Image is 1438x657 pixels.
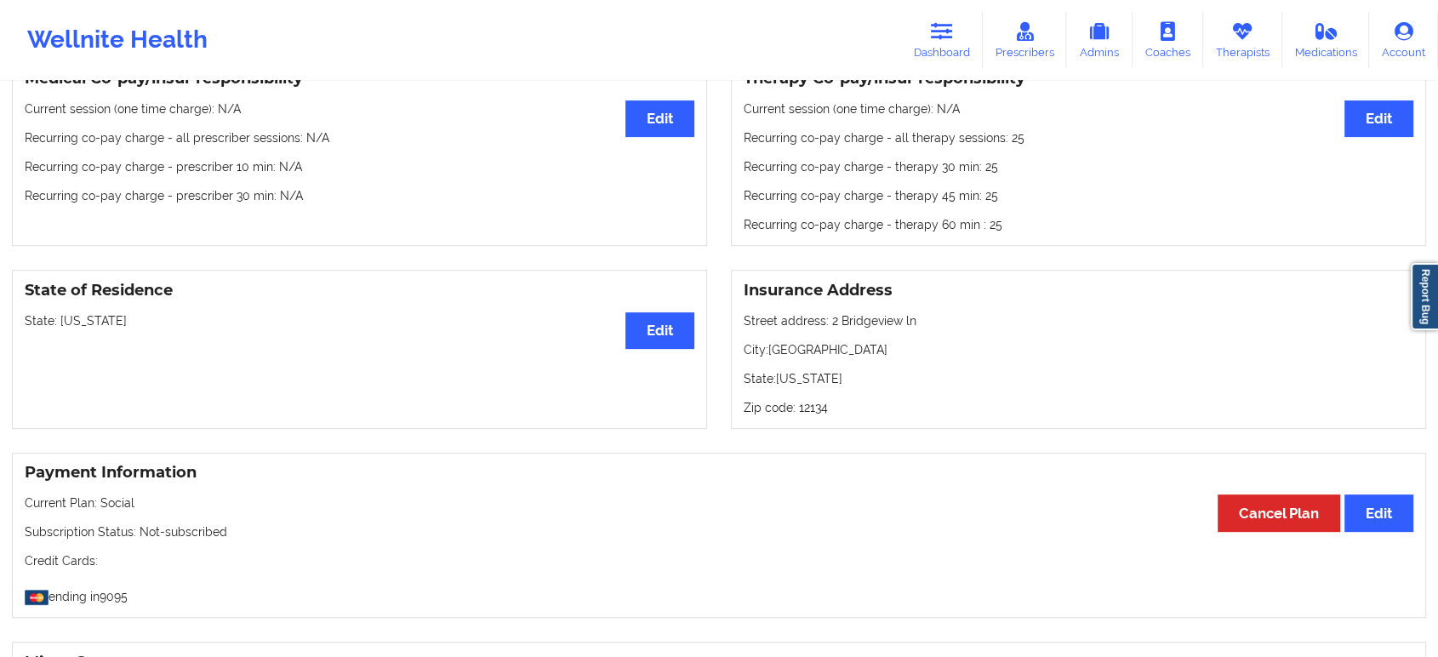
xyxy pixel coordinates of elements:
p: Recurring co-pay charge - therapy 30 min : 25 [744,158,1413,175]
p: Current Plan: Social [25,494,1413,511]
p: State: [US_STATE] [25,312,694,329]
a: Dashboard [901,12,983,68]
p: City: [GEOGRAPHIC_DATA] [744,341,1413,358]
p: Zip code: 12134 [744,399,1413,416]
p: Current session (one time charge): N/A [25,100,694,117]
a: Therapists [1203,12,1282,68]
p: Recurring co-pay charge - therapy 60 min : 25 [744,216,1413,233]
button: Edit [1344,494,1413,531]
button: Edit [625,100,694,137]
a: Admins [1066,12,1133,68]
a: Prescribers [983,12,1067,68]
h3: Payment Information [25,463,1413,483]
a: Report Bug [1411,263,1438,330]
a: Medications [1282,12,1370,68]
p: Recurring co-pay charge - prescriber 30 min : N/A [25,187,694,204]
p: State: [US_STATE] [744,370,1413,387]
a: Account [1369,12,1438,68]
p: Recurring co-pay charge - all prescriber sessions : N/A [25,129,694,146]
button: Cancel Plan [1218,494,1340,531]
p: Street address: 2 Bridgeview ln [744,312,1413,329]
p: Recurring co-pay charge - all therapy sessions : 25 [744,129,1413,146]
h3: Insurance Address [744,281,1413,300]
p: Current session (one time charge): N/A [744,100,1413,117]
a: Coaches [1133,12,1203,68]
p: Subscription Status: Not-subscribed [25,523,1413,540]
p: Credit Cards: [25,552,1413,569]
button: Edit [625,312,694,349]
p: Recurring co-pay charge - therapy 45 min : 25 [744,187,1413,204]
h3: State of Residence [25,281,694,300]
p: ending in 9095 [25,581,1413,605]
button: Edit [1344,100,1413,137]
p: Recurring co-pay charge - prescriber 10 min : N/A [25,158,694,175]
